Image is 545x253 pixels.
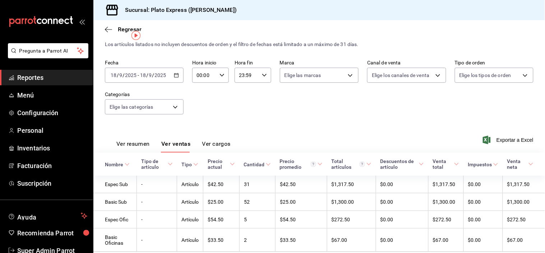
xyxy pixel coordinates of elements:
[239,176,275,193] td: 31
[235,60,271,65] label: Hora fin
[280,158,316,170] div: Precio promedio
[327,193,376,211] td: $1,300.00
[161,140,191,153] button: Ver ventas
[17,90,87,100] span: Menú
[463,193,503,211] td: $0.00
[137,193,177,211] td: -
[463,211,503,229] td: $0.00
[146,72,148,78] span: /
[19,47,77,55] span: Pregunta a Parrot AI
[280,158,323,170] span: Precio promedio
[192,60,229,65] label: Hora inicio
[17,108,87,118] span: Configuración
[105,26,142,33] button: Regresar
[376,211,428,229] td: $0.00
[137,176,177,193] td: -
[203,211,240,229] td: $54.50
[177,176,203,193] td: Artículo
[285,72,321,79] span: Elige las marcas
[117,72,119,78] span: /
[116,140,150,153] button: Ver resumen
[507,158,534,170] span: Venta neta
[360,162,365,167] svg: El total artículos considera cambios de precios en los artículos así como costos adicionales por ...
[137,229,177,252] td: -
[105,162,123,167] div: Nombre
[105,41,534,48] div: Los artículos listados no incluyen descuentos de orden y el filtro de fechas está limitado a un m...
[208,158,235,170] span: Precio actual
[275,229,327,252] td: $33.50
[149,72,152,78] input: --
[376,229,428,252] td: $0.00
[203,229,240,252] td: $33.50
[181,162,192,167] div: Tipo
[116,140,231,153] div: navigation tabs
[503,229,545,252] td: $67.00
[239,211,275,229] td: 5
[17,212,78,220] span: Ayuda
[110,72,117,78] input: --
[463,176,503,193] td: $0.00
[484,136,534,144] button: Exportar a Excel
[177,229,203,252] td: Artículo
[244,162,264,167] div: Cantidad
[17,179,87,188] span: Suscripción
[105,162,130,167] span: Nombre
[93,193,137,211] td: Basic Sub
[8,43,88,58] button: Pregunta a Parrot AI
[118,26,142,33] span: Regresar
[455,60,534,65] label: Tipo de orden
[17,143,87,153] span: Inventarios
[141,158,166,170] div: Tipo de artículo
[468,162,492,167] div: Impuestos
[202,140,231,153] button: Ver cargos
[507,158,527,170] div: Venta neta
[239,229,275,252] td: 2
[428,193,463,211] td: $1,300.00
[5,52,88,60] a: Pregunta a Parrot AI
[327,211,376,229] td: $272.50
[244,162,271,167] span: Cantidad
[137,211,177,229] td: -
[119,6,237,14] h3: Sucursal: Plato Express ([PERSON_NAME])
[428,211,463,229] td: $272.50
[275,211,327,229] td: $54.50
[140,72,146,78] input: --
[138,72,139,78] span: -
[280,60,359,65] label: Marca
[380,158,424,170] span: Descuentos de artículo
[141,158,173,170] span: Tipo de artículo
[331,158,371,170] span: Total artículos
[463,229,503,252] td: $0.00
[203,176,240,193] td: $42.50
[119,72,123,78] input: --
[433,158,453,170] div: Venta total
[275,193,327,211] td: $25.00
[503,176,545,193] td: $1,317.50
[327,176,376,193] td: $1,317.50
[105,60,184,65] label: Fecha
[208,158,229,170] div: Precio actual
[177,193,203,211] td: Artículo
[275,176,327,193] td: $42.50
[367,60,446,65] label: Canal de venta
[123,72,125,78] span: /
[428,176,463,193] td: $1,317.50
[131,31,140,40] img: Tooltip marker
[93,176,137,193] td: Espec Sub
[468,162,498,167] span: Impuestos
[177,211,203,229] td: Artículo
[79,19,85,24] button: open_drawer_menu
[152,72,154,78] span: /
[17,73,87,82] span: Reportes
[331,158,365,170] div: Total artículos
[125,72,137,78] input: ----
[105,92,184,97] label: Categorías
[428,229,463,252] td: $67.00
[433,158,459,170] span: Venta total
[327,229,376,252] td: $67.00
[376,176,428,193] td: $0.00
[17,126,87,135] span: Personal
[181,162,198,167] span: Tipo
